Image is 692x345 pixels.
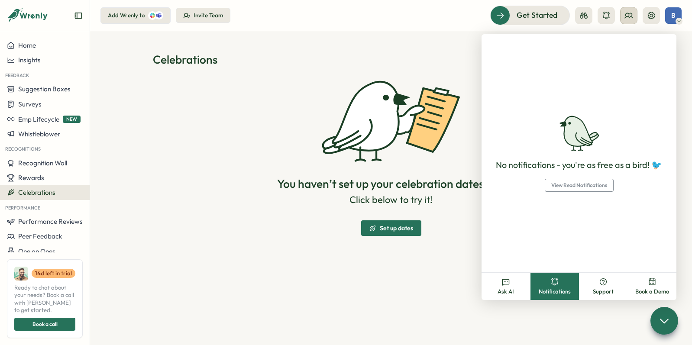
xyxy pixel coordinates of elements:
[628,273,677,300] button: Book a Demo
[530,273,579,300] button: Notifications
[349,193,433,206] span: Click below to try it!
[18,188,55,197] span: Celebrations
[482,273,530,300] button: Ask AI
[18,115,59,123] span: Emp Lifecycle
[100,7,171,24] button: Add Wrenly to
[665,7,682,24] button: B
[194,12,223,19] div: Invite Team
[545,179,614,192] button: View Read Notifications
[176,8,230,23] button: Invite Team
[361,220,421,236] button: Set up dates
[18,85,71,93] span: Suggestion Boxes
[496,158,662,172] p: No notifications - you're as free as a bird! 🐦
[498,288,514,296] span: Ask AI
[18,56,41,64] span: Insights
[579,273,628,300] button: Support
[63,116,81,123] span: NEW
[380,225,413,231] span: Set up dates
[108,12,145,19] div: Add Wrenly to
[539,288,571,296] span: Notifications
[18,232,62,240] span: Peer Feedback
[490,6,570,25] button: Get Started
[14,284,75,314] span: Ready to chat about your needs? Book a call with [PERSON_NAME] to get started.
[18,174,44,182] span: Rewards
[277,176,505,191] span: You haven’t set up your celebration dates yet.
[32,269,75,278] a: 14d left in trial
[18,159,67,167] span: Recognition Wall
[18,130,60,138] span: Whistleblower
[18,217,83,226] span: Performance Reviews
[18,41,36,49] span: Home
[153,52,629,67] h1: Celebrations
[593,288,614,296] span: Support
[517,10,557,21] span: Get Started
[18,247,55,255] span: One on Ones
[18,100,42,108] span: Surveys
[671,12,676,19] span: B
[74,11,83,20] button: Expand sidebar
[32,318,58,330] span: Book a call
[551,179,607,191] span: View Read Notifications
[14,318,75,331] button: Book a call
[635,288,669,296] span: Book a Demo
[14,267,28,281] img: Ali Khan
